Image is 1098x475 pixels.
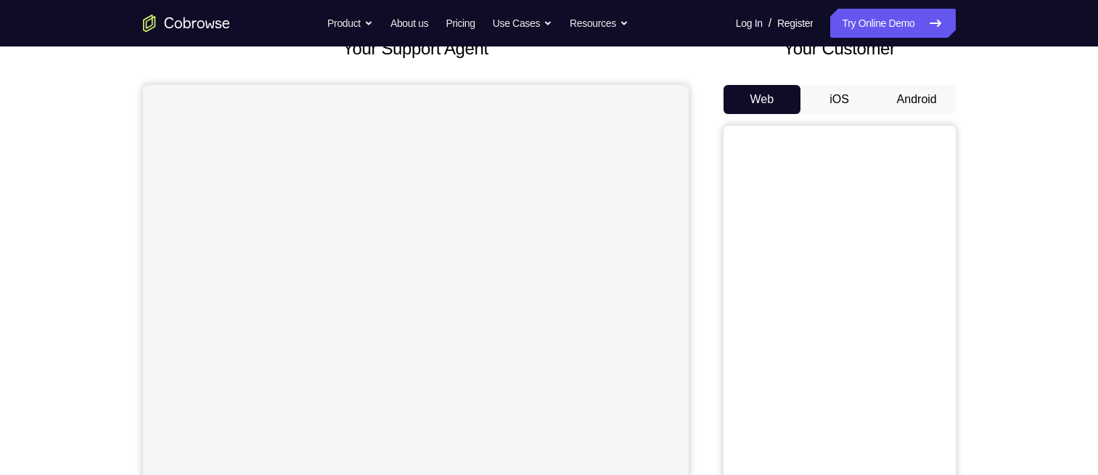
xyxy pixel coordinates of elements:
button: Android [878,85,956,114]
a: Register [777,9,813,38]
button: Product [327,9,373,38]
a: Go to the home page [143,15,230,32]
a: Pricing [446,9,475,38]
button: Web [724,85,801,114]
button: Resources [570,9,628,38]
a: Log In [736,9,763,38]
button: iOS [800,85,878,114]
h2: Your Customer [724,36,956,62]
a: About us [390,9,428,38]
button: Use Cases [493,9,552,38]
a: Try Online Demo [830,9,955,38]
span: / [769,15,771,32]
h2: Your Support Agent [143,36,689,62]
